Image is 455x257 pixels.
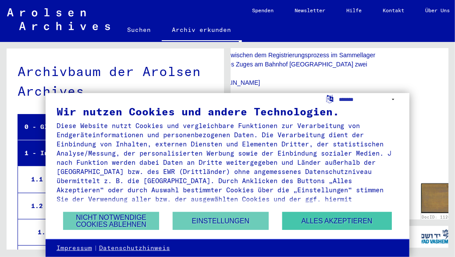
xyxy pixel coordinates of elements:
div: Diese Website nutzt Cookies und vergleichbare Funktionen zur Verarbeitung von Endgeräteinformatio... [57,121,398,222]
div: 1 - Inhaftierungsdokumente [18,145,183,162]
img: Arolsen_neg.svg [7,8,110,30]
div: 1.1 - Lager und Ghettos [25,171,184,188]
a: Impressum [57,244,92,253]
img: yv_logo.png [419,226,451,247]
div: Archivbaum der Arolsen Archives [18,62,213,101]
button: Nicht notwendige Cookies ablehnen [63,212,159,230]
a: Archiv erkunden [162,19,242,42]
select: Sprache auswählen [339,93,398,106]
div: 0 - Globale Findmittel [18,118,183,135]
button: Einstellungen [173,212,269,230]
a: Suchen [117,19,162,40]
button: Alles akzeptieren [282,212,392,230]
label: Sprache auswählen [325,94,334,103]
div: Wir nutzen Cookies und andere Technologien. [57,106,398,117]
a: Datenschutzhinweis [99,244,170,253]
div: 1.2 - Verschiedenes [25,198,184,215]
